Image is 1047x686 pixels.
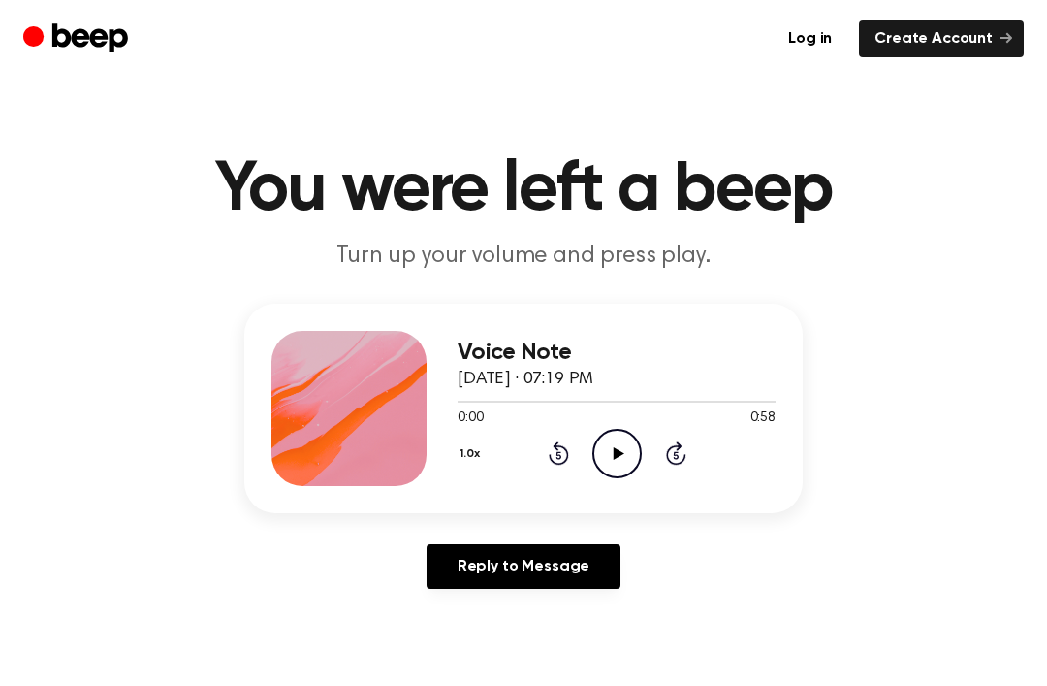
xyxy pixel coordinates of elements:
span: 0:58 [750,408,776,429]
p: Turn up your volume and press play. [151,241,896,273]
a: Create Account [859,20,1024,57]
span: 0:00 [458,408,483,429]
span: [DATE] · 07:19 PM [458,371,593,388]
h1: You were left a beep [27,155,1020,225]
h3: Voice Note [458,340,776,366]
button: 1.0x [458,438,488,471]
a: Beep [23,20,133,58]
a: Reply to Message [427,544,620,589]
a: Log in [773,20,847,57]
